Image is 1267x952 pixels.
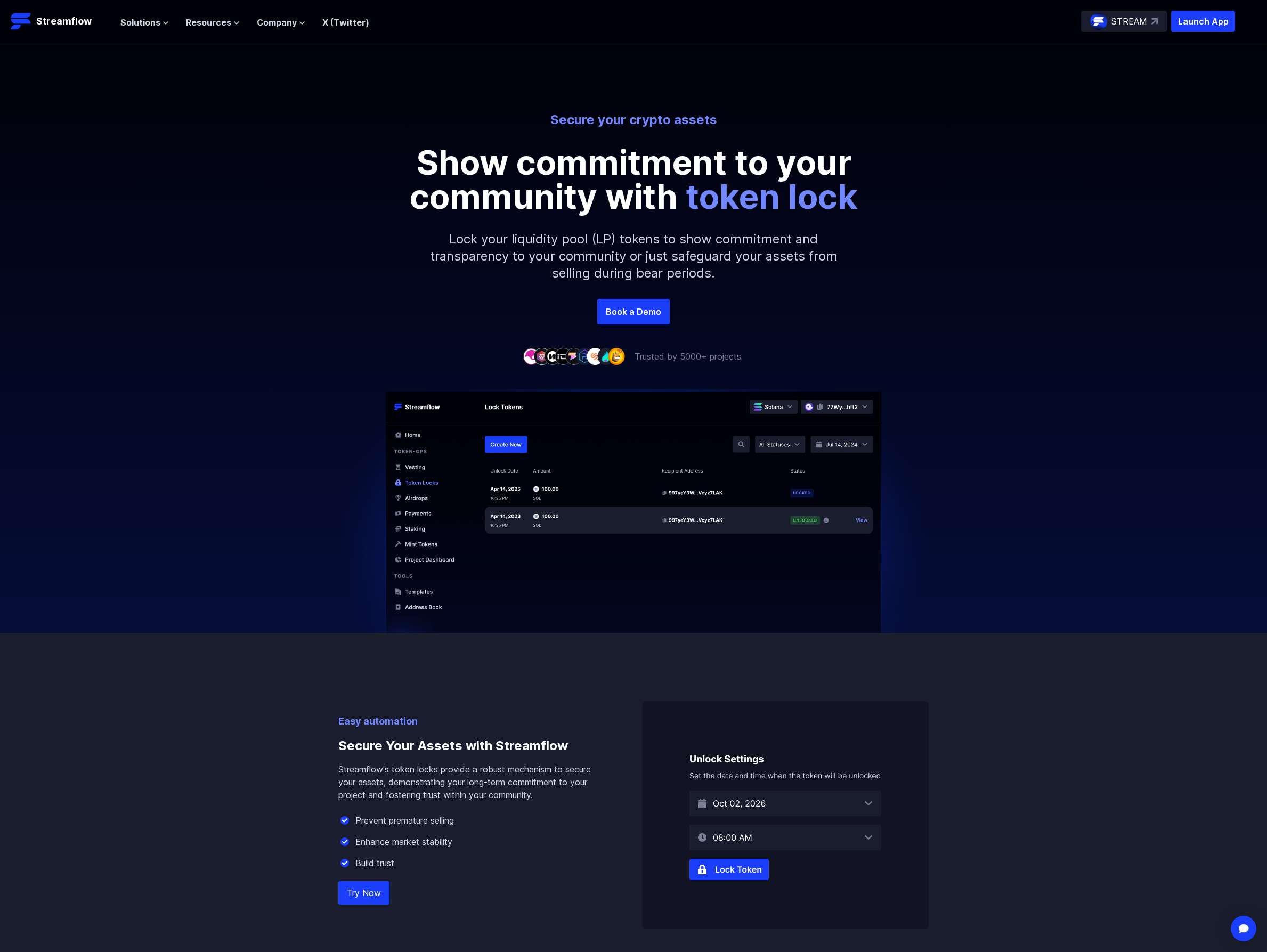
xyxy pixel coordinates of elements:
img: Secure Your Assets with Streamflow [642,701,929,929]
img: company-7 [587,348,604,364]
p: STREAM [1111,15,1147,28]
span: Resources [186,16,231,29]
a: Try Now [338,881,389,905]
img: company-3 [544,348,561,364]
a: Book a Demo [597,299,670,324]
a: STREAM [1081,11,1167,32]
a: X (Twitter) [322,17,369,28]
button: Launch App [1171,11,1235,32]
p: Trusted by 5000+ projects [635,350,741,363]
img: company-1 [523,348,540,364]
img: top-right-arrow.svg [1151,18,1158,25]
a: Streamflow [11,11,110,32]
span: Solutions [120,16,160,29]
img: company-4 [555,348,572,364]
p: Streamflow's token locks provide a robust mechanism to secure your assets, demonstrating your lon... [338,763,608,801]
button: Solutions [120,16,169,29]
img: Streamflow Logo [11,11,32,32]
img: company-6 [576,348,593,364]
h3: Secure Your Assets with Streamflow [338,729,608,763]
p: Streamflow [36,14,92,29]
p: Easy automation [338,714,608,729]
span: Company [257,16,297,29]
div: Open Intercom Messenger [1231,916,1256,941]
p: Enhance market stability [355,835,452,848]
span: token lock [686,176,858,217]
p: Prevent premature selling [355,814,454,827]
button: Resources [186,16,240,29]
button: Company [257,16,305,29]
p: Lock your liquidity pool (LP) tokens to show commitment and transparency to your community or jus... [404,214,863,299]
img: company-9 [608,348,625,364]
img: company-2 [533,348,550,364]
img: streamflow-logo-circle.png [1090,13,1107,30]
img: Hero Image [330,389,937,660]
img: company-8 [597,348,614,364]
p: Build trust [355,857,394,869]
p: Show commitment to your community with [394,145,873,214]
img: company-5 [565,348,582,364]
p: Secure your crypto assets [338,111,929,128]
